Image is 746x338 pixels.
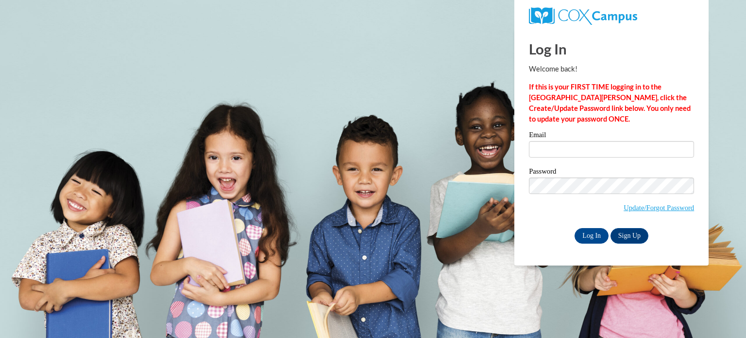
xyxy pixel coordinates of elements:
[529,7,637,25] img: COX Campus
[529,11,637,19] a: COX Campus
[529,83,691,123] strong: If this is your FIRST TIME logging in to the [GEOGRAPHIC_DATA][PERSON_NAME], click the Create/Upd...
[529,39,694,59] h1: Log In
[529,64,694,74] p: Welcome back!
[529,168,694,178] label: Password
[610,228,648,244] a: Sign Up
[575,228,609,244] input: Log In
[529,131,694,141] label: Email
[624,204,694,212] a: Update/Forgot Password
